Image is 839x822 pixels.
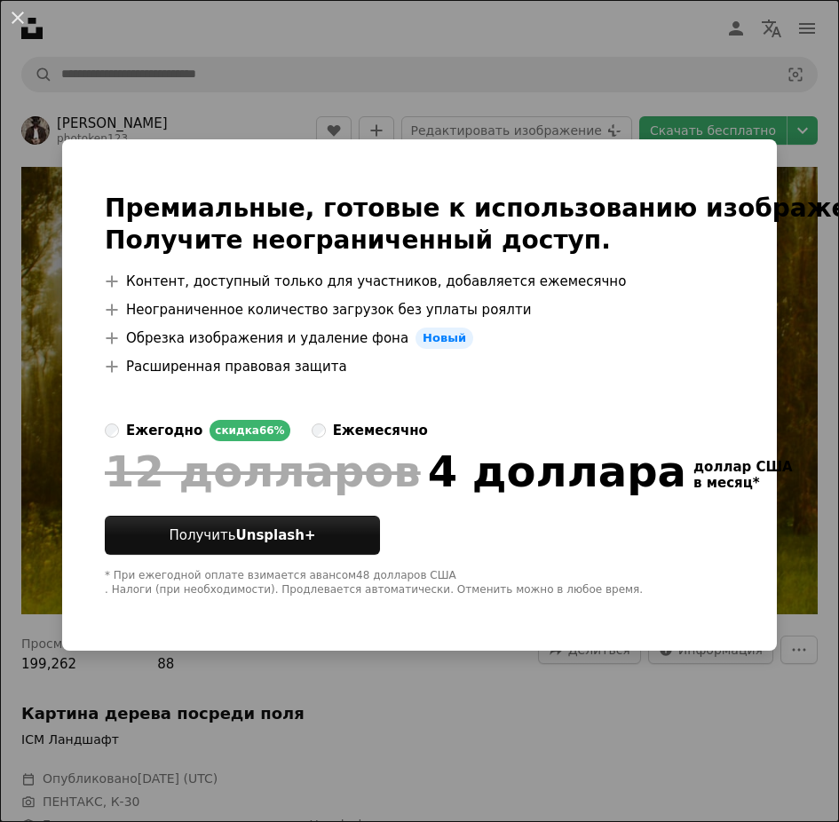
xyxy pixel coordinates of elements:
[236,527,316,543] font: Unsplash+
[215,424,259,437] font: скидка
[126,359,347,375] font: Расширенная правовая защита
[105,447,421,496] font: 12 долларов
[333,423,428,439] font: ежемесячно
[105,225,611,255] font: Получите неограниченный доступ.
[105,516,380,555] button: ПолучитьUnsplash+
[126,423,202,439] font: ежегодно
[693,459,793,475] font: доллар США
[126,330,408,346] font: Обрезка изображения и удаление фона
[693,475,753,491] font: в месяц
[105,569,356,581] font: * При ежегодной оплате взимается авансом
[126,273,626,289] font: Контент, доступный только для участников, добавляется ежемесячно
[428,447,686,496] font: 4 доллара
[126,302,531,318] font: Неограниченное количество загрузок без уплаты роялти
[105,583,643,596] font: . Налоги (при необходимости). Продлевается автоматически. Отменить можно в любое время.
[423,331,466,344] font: Новый
[312,423,326,438] input: ежемесячно
[105,423,119,438] input: ежегодноскидка66%
[259,424,285,437] font: 66%
[356,569,456,581] font: 48 долларов США
[169,527,235,543] font: Получить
